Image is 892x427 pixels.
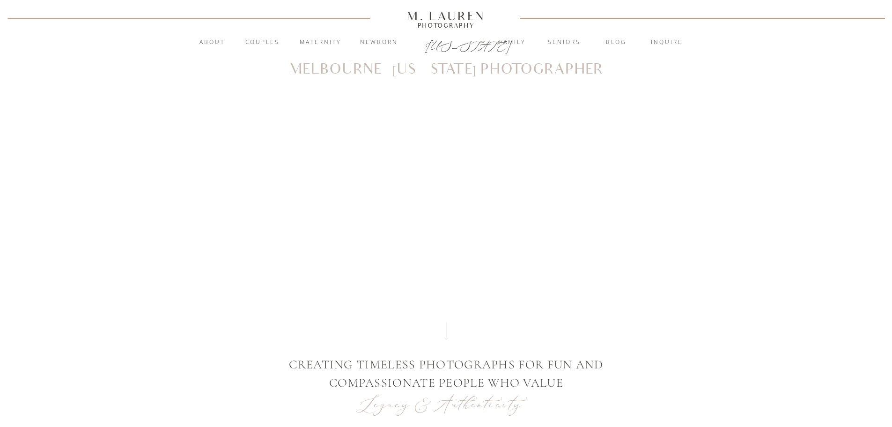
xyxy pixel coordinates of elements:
p: CREATING TIMELESS PHOTOGRAPHS FOR FUN AND COMPASSIONATE PEOPLE WHO VALUE [288,355,605,392]
a: inquire [641,38,692,47]
a: View Gallery [415,311,479,319]
a: Maternity [295,38,346,47]
a: Seniors [539,38,590,47]
a: Newborn [354,38,405,47]
a: Photography [403,23,489,28]
h1: Melbourne [US_STATE] Photographer [275,63,618,76]
a: M. Lauren [379,11,513,21]
a: blog [591,38,641,47]
a: [US_STATE] [425,38,468,50]
a: About [194,38,230,47]
p: Legacy & Authenticity [360,392,533,416]
a: Couples [237,38,288,47]
a: Family [487,38,538,47]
